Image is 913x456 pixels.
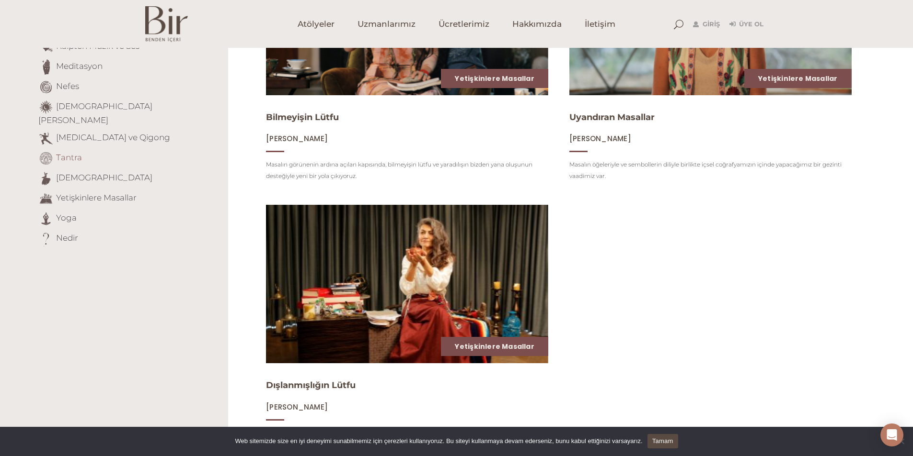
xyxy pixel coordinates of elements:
span: Ücretlerimiz [439,19,489,30]
a: [PERSON_NAME] [266,134,328,143]
a: Tantra [56,153,82,162]
a: Üye Ol [729,19,763,30]
p: Masalın öğeleriyle ve sembollerin diliyle birlikte içsel coğrafyamızın içinde yapacağımız bir gez... [569,159,852,182]
span: Atölyeler [298,19,335,30]
span: İletişim [585,19,615,30]
a: Yetişkinlere Masallar [455,342,534,351]
a: [MEDICAL_DATA] ve Qigong [56,133,170,142]
a: Dışlanmışlığın Lütfu [266,380,356,390]
span: [PERSON_NAME] [266,402,328,412]
a: Yetişkinlere Masallar [455,74,534,83]
p: Masalın görünenin ardına açılan kapısında, bilmeyişin lütfu ve yaradılışın bizden yana oluşunun d... [266,159,548,182]
a: [DEMOGRAPHIC_DATA][PERSON_NAME] [38,101,152,125]
a: [DEMOGRAPHIC_DATA] [56,173,152,182]
a: Meditasyon [56,61,103,71]
a: Yetişkinlere Masallar [758,74,837,83]
a: [PERSON_NAME] [266,402,328,412]
a: Giriş [693,19,720,30]
div: Open Intercom Messenger [880,423,903,446]
span: Web sitemizde size en iyi deneyimi sunabilmemiz için çerezleri kullanıyoruz. Bu siteyi kullanmaya... [235,436,642,446]
span: Uzmanlarımız [358,19,416,30]
span: [PERSON_NAME] [569,133,631,144]
a: [PERSON_NAME] [569,134,631,143]
a: Nedir [56,233,78,243]
a: Uyandıran Masallar [569,112,655,122]
a: Tamam [647,434,678,448]
a: Yoga [56,213,77,222]
a: Bilmeyişin Lütfu [266,112,339,122]
span: Hakkımızda [512,19,562,30]
span: [PERSON_NAME] [266,133,328,144]
a: Yetişkinlere Masallar [56,193,137,202]
a: Nefes [56,81,79,91]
